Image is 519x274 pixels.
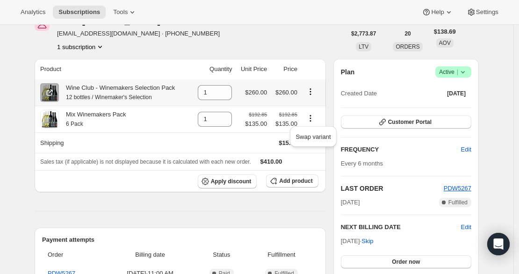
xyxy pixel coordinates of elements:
[57,29,220,38] span: [EMAIL_ADDRESS][DOMAIN_NAME] · [PHONE_NUMBER]
[113,8,128,16] span: Tools
[250,250,312,260] span: Fulfillment
[59,110,126,129] div: Mix Winemakers Pack
[303,87,318,97] button: Product actions
[461,223,471,232] button: Edit
[341,89,377,98] span: Created Date
[245,119,267,129] span: $135.00
[35,59,191,79] th: Product
[42,235,318,245] h2: Payment attempts
[356,234,379,249] button: Skip
[461,6,504,19] button: Settings
[260,158,282,165] span: $410.00
[444,185,471,192] a: PDW5267
[108,6,143,19] button: Tools
[266,174,318,187] button: Add product
[249,112,267,117] small: $192.85
[359,43,368,50] span: LTV
[191,59,235,79] th: Quantity
[66,94,152,101] small: 12 bottles / Winemaker's Selection
[303,113,318,123] button: Product actions
[198,250,245,260] span: Status
[35,132,191,153] th: Shipping
[448,199,468,206] span: Fulfilled
[439,67,468,77] span: Active
[487,233,510,255] div: Open Intercom Messenger
[404,30,411,37] span: 20
[341,184,444,193] h2: LAST ORDER
[351,30,376,37] span: $2,773.87
[361,237,373,246] span: Skip
[235,59,270,79] th: Unit Price
[457,68,458,76] span: |
[57,42,105,51] button: Product actions
[444,184,471,193] button: PDW5267
[21,8,45,16] span: Analytics
[42,245,105,265] th: Order
[279,139,297,146] span: $15.00
[270,59,300,79] th: Price
[439,40,451,46] span: AOV
[275,89,297,96] span: $260.00
[388,118,432,126] span: Customer Portal
[40,159,251,165] span: Sales tax (if applicable) is not displayed because it is calculated with each new order.
[245,89,267,96] span: $260.00
[341,198,360,207] span: [DATE]
[15,6,51,19] button: Analytics
[392,258,420,266] span: Order now
[57,16,172,25] div: Yuko [PERSON_NAME]
[198,174,257,188] button: Apply discount
[341,115,471,129] button: Customer Portal
[66,121,83,127] small: 6 Pack
[434,27,456,36] span: $138.69
[441,87,471,100] button: [DATE]
[455,142,477,157] button: Edit
[396,43,419,50] span: ORDERS
[293,129,333,144] button: Swap variant
[341,145,461,154] h2: FREQUENCY
[279,177,312,185] span: Add product
[341,223,461,232] h2: NEXT BILLING DATE
[59,83,175,102] div: Wine Club - Winemakers Selection Pack
[58,8,100,16] span: Subscriptions
[273,119,297,129] span: $135.00
[53,6,106,19] button: Subscriptions
[279,112,297,117] small: $192.85
[341,160,383,167] span: Every 6 months
[416,6,459,19] button: Help
[476,8,498,16] span: Settings
[431,8,444,16] span: Help
[461,145,471,154] span: Edit
[341,238,374,245] span: [DATE] ·
[211,178,252,185] span: Apply discount
[399,27,416,40] button: 20
[341,255,471,268] button: Order now
[447,90,466,97] span: [DATE]
[296,133,331,140] span: Swap variant
[341,67,355,77] h2: Plan
[346,27,382,40] button: $2,773.87
[108,250,193,260] span: Billing date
